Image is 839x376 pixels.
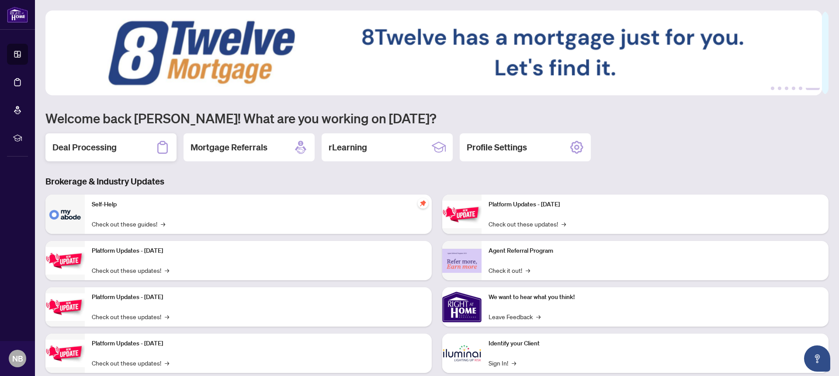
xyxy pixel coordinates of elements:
[442,287,482,327] img: We want to hear what you think!
[806,87,820,90] button: 6
[489,358,516,368] a: Sign In!→
[442,201,482,228] img: Platform Updates - June 23, 2025
[489,339,822,348] p: Identify your Client
[792,87,795,90] button: 4
[165,265,169,275] span: →
[92,200,425,209] p: Self-Help
[92,265,169,275] a: Check out these updates!→
[92,339,425,348] p: Platform Updates - [DATE]
[771,87,774,90] button: 1
[45,247,85,275] img: Platform Updates - September 16, 2025
[526,265,530,275] span: →
[489,292,822,302] p: We want to hear what you think!
[165,312,169,321] span: →
[467,141,527,153] h2: Profile Settings
[785,87,788,90] button: 3
[489,312,541,321] a: Leave Feedback→
[92,246,425,256] p: Platform Updates - [DATE]
[92,219,165,229] a: Check out these guides!→
[329,141,367,153] h2: rLearning
[442,334,482,373] img: Identify your Client
[489,200,822,209] p: Platform Updates - [DATE]
[7,7,28,23] img: logo
[45,195,85,234] img: Self-Help
[489,219,566,229] a: Check out these updates!→
[512,358,516,368] span: →
[12,352,23,365] span: NB
[191,141,267,153] h2: Mortgage Referrals
[45,175,829,188] h3: Brokerage & Industry Updates
[804,345,830,372] button: Open asap
[489,246,822,256] p: Agent Referral Program
[799,87,802,90] button: 5
[45,110,829,126] h1: Welcome back [PERSON_NAME]! What are you working on [DATE]?
[92,292,425,302] p: Platform Updates - [DATE]
[52,141,117,153] h2: Deal Processing
[45,293,85,321] img: Platform Updates - July 21, 2025
[418,198,428,209] span: pushpin
[442,249,482,273] img: Agent Referral Program
[92,312,169,321] a: Check out these updates!→
[45,10,822,95] img: Slide 5
[562,219,566,229] span: →
[165,358,169,368] span: →
[45,340,85,367] img: Platform Updates - July 8, 2025
[489,265,530,275] a: Check it out!→
[161,219,165,229] span: →
[778,87,781,90] button: 2
[536,312,541,321] span: →
[92,358,169,368] a: Check out these updates!→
